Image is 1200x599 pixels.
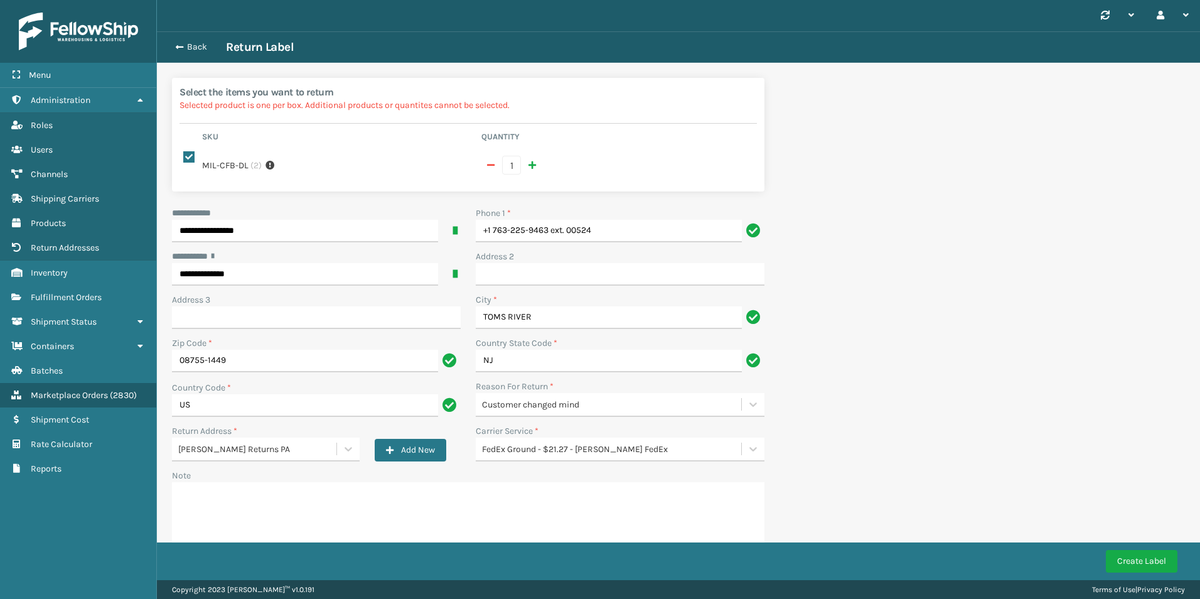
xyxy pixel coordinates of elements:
[31,365,63,376] span: Batches
[178,443,338,456] div: [PERSON_NAME] Returns PA
[202,159,249,172] label: MIL-CFB-DL
[476,293,497,306] label: City
[172,337,212,350] label: Zip Code
[31,193,99,204] span: Shipping Carriers
[226,40,294,55] h3: Return Label
[31,144,53,155] span: Users
[179,85,757,99] h2: Select the items you want to return
[172,470,191,481] label: Note
[476,424,538,438] label: Carrier Service
[476,250,514,263] label: Address 2
[31,218,66,229] span: Products
[172,381,231,394] label: Country Code
[198,131,478,146] th: Sku
[31,439,92,450] span: Rate Calculator
[31,463,62,474] span: Reports
[31,414,89,425] span: Shipment Cost
[31,120,53,131] span: Roles
[31,292,102,303] span: Fulfillment Orders
[476,207,511,220] label: Phone 1
[31,267,68,278] span: Inventory
[179,99,757,112] p: Selected product is one per box. Additional products or quantites cannot be selected.
[482,398,742,411] div: Customer changed mind
[31,169,68,180] span: Channels
[375,439,446,461] button: Add New
[31,316,97,327] span: Shipment Status
[482,443,742,456] div: FedEx Ground - $21.27 - [PERSON_NAME] FedEx
[110,390,137,401] span: ( 2830 )
[172,424,237,438] label: Return Address
[172,293,210,306] label: Address 3
[29,70,51,80] span: Menu
[31,390,108,401] span: Marketplace Orders
[476,337,557,350] label: Country State Code
[19,13,138,50] img: logo
[478,131,757,146] th: Quantity
[31,341,74,352] span: Containers
[168,41,226,53] button: Back
[172,580,314,599] p: Copyright 2023 [PERSON_NAME]™ v 1.0.191
[31,95,90,105] span: Administration
[250,159,262,172] span: ( 2 )
[476,380,554,393] label: Reason For Return
[31,242,99,253] span: Return Addresses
